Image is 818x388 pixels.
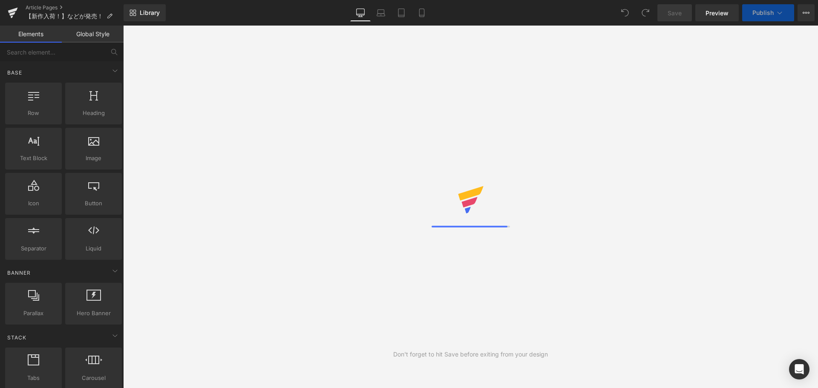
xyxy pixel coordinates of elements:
a: Preview [695,4,739,21]
span: Library [140,9,160,17]
span: Banner [6,269,32,277]
div: Open Intercom Messenger [789,359,809,379]
a: Mobile [412,4,432,21]
span: Base [6,69,23,77]
a: Global Style [62,26,124,43]
button: More [798,4,815,21]
button: Redo [637,4,654,21]
a: Article Pages [26,4,124,11]
span: Heading [68,109,119,118]
span: Icon [8,199,59,208]
span: Preview [706,9,729,17]
span: Liquid [68,244,119,253]
button: Publish [742,4,794,21]
a: New Library [124,4,166,21]
a: Desktop [350,4,371,21]
span: Image [68,154,119,163]
span: Hero Banner [68,309,119,318]
a: Tablet [391,4,412,21]
span: Publish [752,9,774,16]
span: Tabs [8,374,59,382]
span: Separator [8,244,59,253]
span: Save [668,9,682,17]
span: Stack [6,333,27,342]
span: Button [68,199,119,208]
span: 【新作入荷！】などが発売！ [26,13,103,20]
span: Carousel [68,374,119,382]
button: Undo [616,4,634,21]
span: Text Block [8,154,59,163]
span: Parallax [8,309,59,318]
span: Row [8,109,59,118]
a: Laptop [371,4,391,21]
div: Don't forget to hit Save before exiting from your design [393,350,548,359]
